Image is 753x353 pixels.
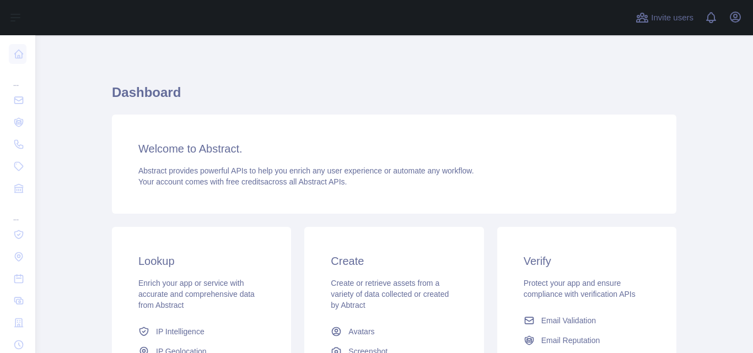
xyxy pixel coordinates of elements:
[138,279,255,309] span: Enrich your app or service with accurate and comprehensive data from Abstract
[524,253,650,269] h3: Verify
[541,315,596,326] span: Email Validation
[138,166,474,175] span: Abstract provides powerful APIs to help you enrich any user experience or automate any workflow.
[519,311,654,330] a: Email Validation
[138,177,347,186] span: Your account comes with across all Abstract APIs.
[541,335,600,346] span: Email Reputation
[331,253,457,269] h3: Create
[134,322,269,341] a: IP Intelligence
[519,330,654,350] a: Email Reputation
[112,84,676,110] h1: Dashboard
[524,279,636,298] span: Protect your app and ensure compliance with verification APIs
[326,322,461,341] a: Avatars
[9,200,26,222] div: ...
[138,141,650,156] h3: Welcome to Abstract.
[226,177,264,186] span: free credits
[651,12,693,24] span: Invite users
[156,326,205,337] span: IP Intelligence
[633,9,696,26] button: Invite users
[138,253,265,269] h3: Lookup
[9,66,26,88] div: ...
[331,279,449,309] span: Create or retrieve assets from a variety of data collected or created by Abtract
[348,326,374,337] span: Avatars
